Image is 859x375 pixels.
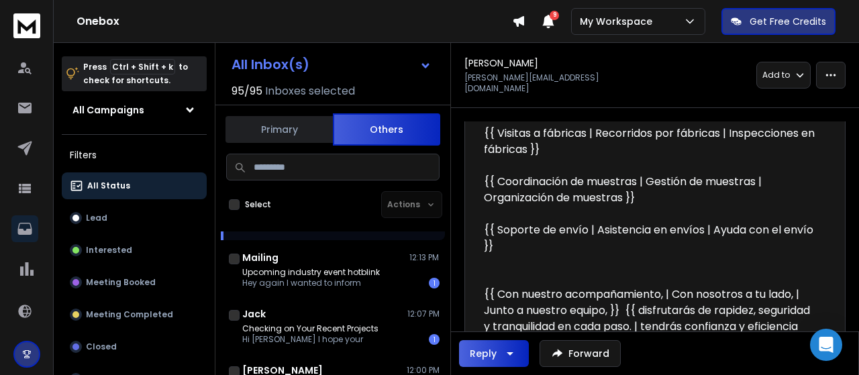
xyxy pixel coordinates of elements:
[429,334,440,345] div: 1
[62,269,207,296] button: Meeting Booked
[86,245,132,256] p: Interested
[242,278,380,288] p: Hey again I wanted to inform
[540,340,621,367] button: Forward
[762,70,790,81] p: Add to
[265,83,355,99] h3: Inboxes selected
[810,329,842,361] div: Open Intercom Messenger
[62,205,207,231] button: Lead
[232,58,309,71] h1: All Inbox(s)
[62,146,207,164] h3: Filters
[62,97,207,123] button: All Campaigns
[242,307,266,321] h1: Jack
[484,125,815,158] li: {{ Visitas a fábricas | Recorridos por fábricas | Inspecciones en fábricas }}
[83,60,188,87] p: Press to check for shortcuts.
[459,340,529,367] button: Reply
[333,113,440,146] button: Others
[721,8,836,35] button: Get Free Credits
[242,334,378,345] p: Hi [PERSON_NAME] I hope your
[242,251,279,264] h1: Mailing
[72,103,144,117] h1: All Campaigns
[484,174,815,206] li: {{ Coordinación de muestras | Gestión de muestras | Organización de muestras }}
[750,15,826,28] p: Get Free Credits
[232,83,262,99] span: 95 / 95
[87,180,130,191] p: All Status
[62,301,207,328] button: Meeting Completed
[470,347,497,360] div: Reply
[86,309,173,320] p: Meeting Completed
[407,309,440,319] p: 12:07 PM
[464,72,651,94] p: [PERSON_NAME][EMAIL_ADDRESS][DOMAIN_NAME]
[13,13,40,38] img: logo
[225,115,333,144] button: Primary
[86,341,117,352] p: Closed
[62,172,207,199] button: All Status
[86,213,107,223] p: Lead
[429,278,440,288] div: 1
[245,199,271,210] label: Select
[242,267,380,278] p: Upcoming industry event hotblink
[484,286,815,367] p: {{ Con nuestro acompañamiento, | Con nosotros a tu lado, | Junto a nuestro equipo, }} {{ disfruta...
[550,11,559,20] span: 9
[62,333,207,360] button: Closed
[464,56,538,70] h1: [PERSON_NAME]
[242,323,378,334] p: Checking on Your Recent Projects
[77,13,512,30] h1: Onebox
[86,277,156,288] p: Meeting Booked
[62,237,207,264] button: Interested
[484,222,815,254] li: {{ Soporte de envío | Asistencia en envíos | Ayuda con el envío }}
[221,51,442,78] button: All Inbox(s)
[110,59,175,74] span: Ctrl + Shift + k
[409,252,440,263] p: 12:13 PM
[580,15,658,28] p: My Workspace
